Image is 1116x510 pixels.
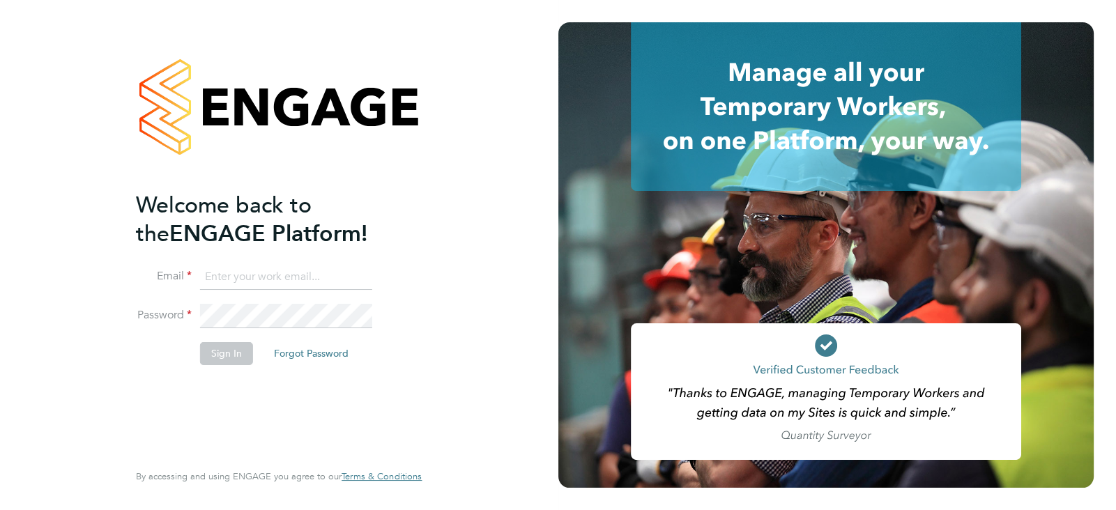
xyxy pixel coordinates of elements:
button: Forgot Password [263,342,360,364]
h2: ENGAGE Platform! [136,191,408,248]
label: Password [136,308,192,323]
span: By accessing and using ENGAGE you agree to our [136,470,422,482]
a: Terms & Conditions [342,471,422,482]
label: Email [136,269,192,284]
button: Sign In [200,342,253,364]
input: Enter your work email... [200,265,372,290]
span: Welcome back to the [136,192,312,247]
